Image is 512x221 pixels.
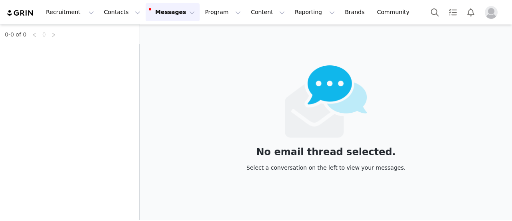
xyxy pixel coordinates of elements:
[5,30,26,39] li: 0-0 of 0
[444,3,462,21] a: Tasks
[246,163,406,172] div: Select a conversation on the left to view your messages.
[32,32,37,37] i: icon: left
[480,6,506,19] button: Profile
[462,3,480,21] button: Notifications
[290,3,340,21] button: Reporting
[51,32,56,37] i: icon: right
[146,3,200,21] button: Messages
[426,3,444,21] button: Search
[485,6,498,19] img: placeholder-profile.jpg
[246,3,290,21] button: Content
[246,148,406,156] div: No email thread selected.
[30,30,39,39] li: Previous Page
[40,30,48,39] a: 0
[6,9,34,17] img: grin logo
[41,3,99,21] button: Recruitment
[49,30,58,39] li: Next Page
[340,3,372,21] a: Brands
[200,3,246,21] button: Program
[285,65,368,138] img: emails-empty2x.png
[99,3,145,21] button: Contacts
[372,3,418,21] a: Community
[39,30,49,39] li: 0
